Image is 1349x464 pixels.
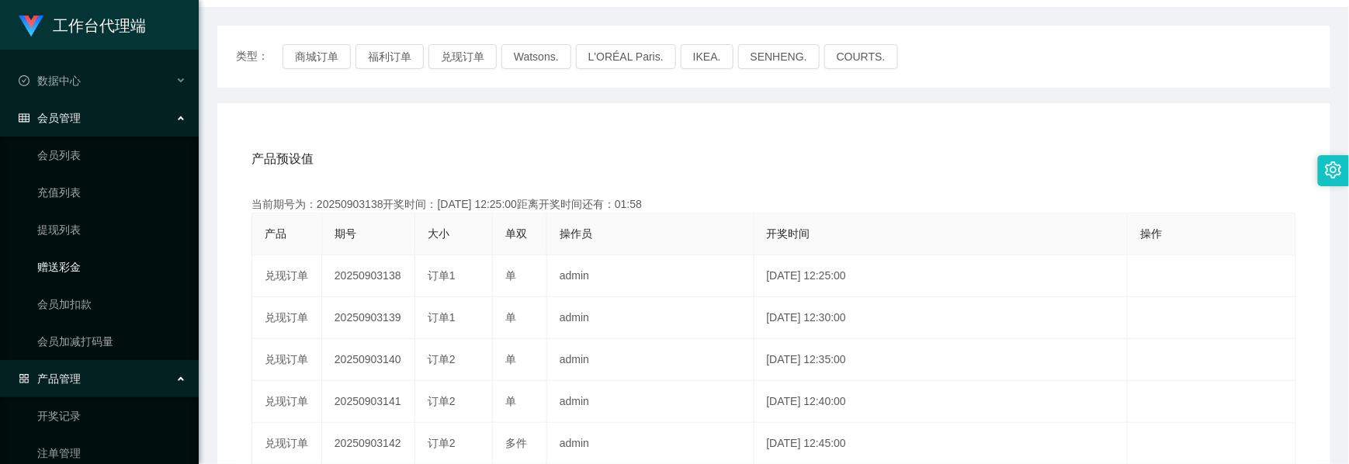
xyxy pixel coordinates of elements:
td: admin [547,297,754,339]
span: 类型： [236,44,283,69]
td: 兑现订单 [252,255,322,297]
button: 兑现订单 [428,44,497,69]
i: 图标: check-circle-o [19,75,29,86]
button: Watsons. [501,44,571,69]
span: 产品 [265,227,286,240]
a: 会员加减打码量 [37,326,186,357]
img: logo.9652507e.png [19,16,43,37]
span: 操作 [1140,227,1162,240]
td: 兑现订单 [252,381,322,423]
a: 充值列表 [37,177,186,208]
td: 20250903139 [322,297,415,339]
h1: 工作台代理端 [53,1,146,50]
span: 订单1 [428,269,456,282]
span: 开奖时间 [767,227,810,240]
td: 兑现订单 [252,297,322,339]
td: 20250903140 [322,339,415,381]
span: 单 [505,353,516,365]
a: 工作台代理端 [19,19,146,31]
a: 会员加扣款 [37,289,186,320]
span: 单双 [505,227,527,240]
td: admin [547,339,754,381]
td: admin [547,381,754,423]
div: 当前期号为：20250903138开奖时间：[DATE] 12:25:00距离开奖时间还有：01:58 [251,196,1296,213]
button: 商城订单 [283,44,351,69]
span: 单 [505,269,516,282]
td: [DATE] 12:25:00 [754,255,1129,297]
span: 数据中心 [19,74,81,87]
button: IKEA. [681,44,733,69]
button: L'ORÉAL Paris. [576,44,676,69]
span: 期号 [335,227,356,240]
span: 订单2 [428,353,456,365]
a: 赠送彩金 [37,251,186,282]
td: [DATE] 12:40:00 [754,381,1129,423]
span: 单 [505,311,516,324]
span: 订单2 [428,437,456,449]
span: 操作员 [560,227,592,240]
span: 订单2 [428,395,456,407]
button: SENHENG. [738,44,820,69]
td: 20250903141 [322,381,415,423]
td: [DATE] 12:30:00 [754,297,1129,339]
i: 图标: setting [1325,161,1342,178]
button: COURTS. [824,44,898,69]
a: 提现列表 [37,214,186,245]
a: 开奖记录 [37,400,186,431]
span: 产品预设值 [251,150,314,168]
td: 兑现订单 [252,339,322,381]
span: 产品管理 [19,372,81,385]
span: 多件 [505,437,527,449]
td: 20250903138 [322,255,415,297]
span: 订单1 [428,311,456,324]
i: 图标: appstore-o [19,373,29,384]
span: 大小 [428,227,449,240]
td: admin [547,255,754,297]
a: 会员列表 [37,140,186,171]
span: 会员管理 [19,112,81,124]
i: 图标: table [19,113,29,123]
td: [DATE] 12:35:00 [754,339,1129,381]
button: 福利订单 [355,44,424,69]
span: 单 [505,395,516,407]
